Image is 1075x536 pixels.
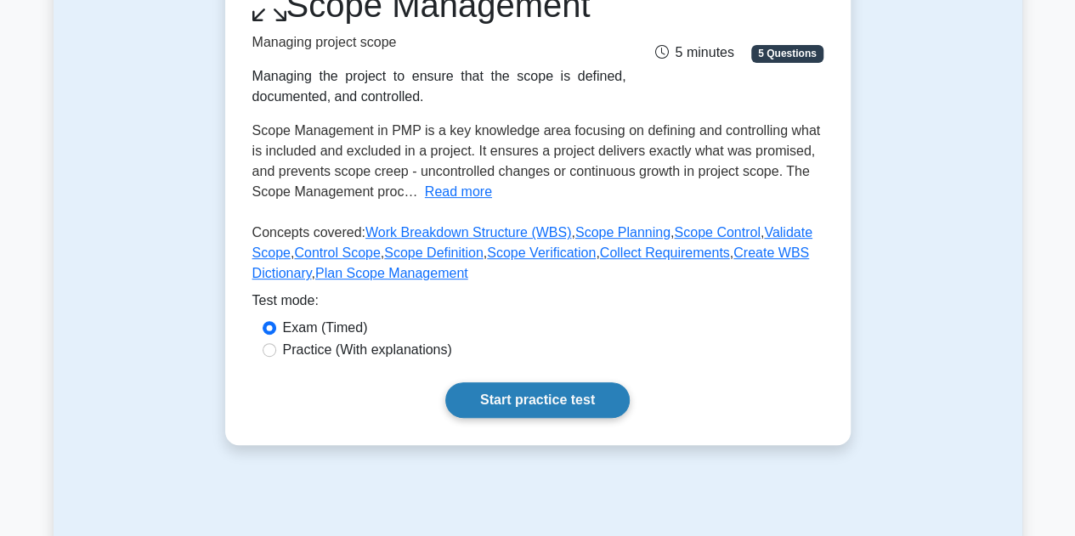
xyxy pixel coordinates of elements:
[575,225,670,240] a: Scope Planning
[445,382,630,418] a: Start practice test
[425,182,492,202] button: Read more
[654,45,733,59] span: 5 minutes
[252,66,626,107] div: Managing the project to ensure that the scope is defined, documented, and controlled.
[487,245,596,260] a: Scope Verification
[315,266,468,280] a: Plan Scope Management
[751,45,823,62] span: 5 Questions
[252,223,823,291] p: Concepts covered: , , , , , , , , ,
[283,318,368,338] label: Exam (Timed)
[252,32,626,53] p: Managing project scope
[294,245,380,260] a: Control Scope
[365,225,571,240] a: Work Breakdown Structure (WBS)
[252,123,821,199] span: Scope Management in PMP is a key knowledge area focusing on defining and controlling what is incl...
[674,225,760,240] a: Scope Control
[600,245,730,260] a: Collect Requirements
[252,291,823,318] div: Test mode:
[384,245,484,260] a: Scope Definition
[283,340,452,360] label: Practice (With explanations)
